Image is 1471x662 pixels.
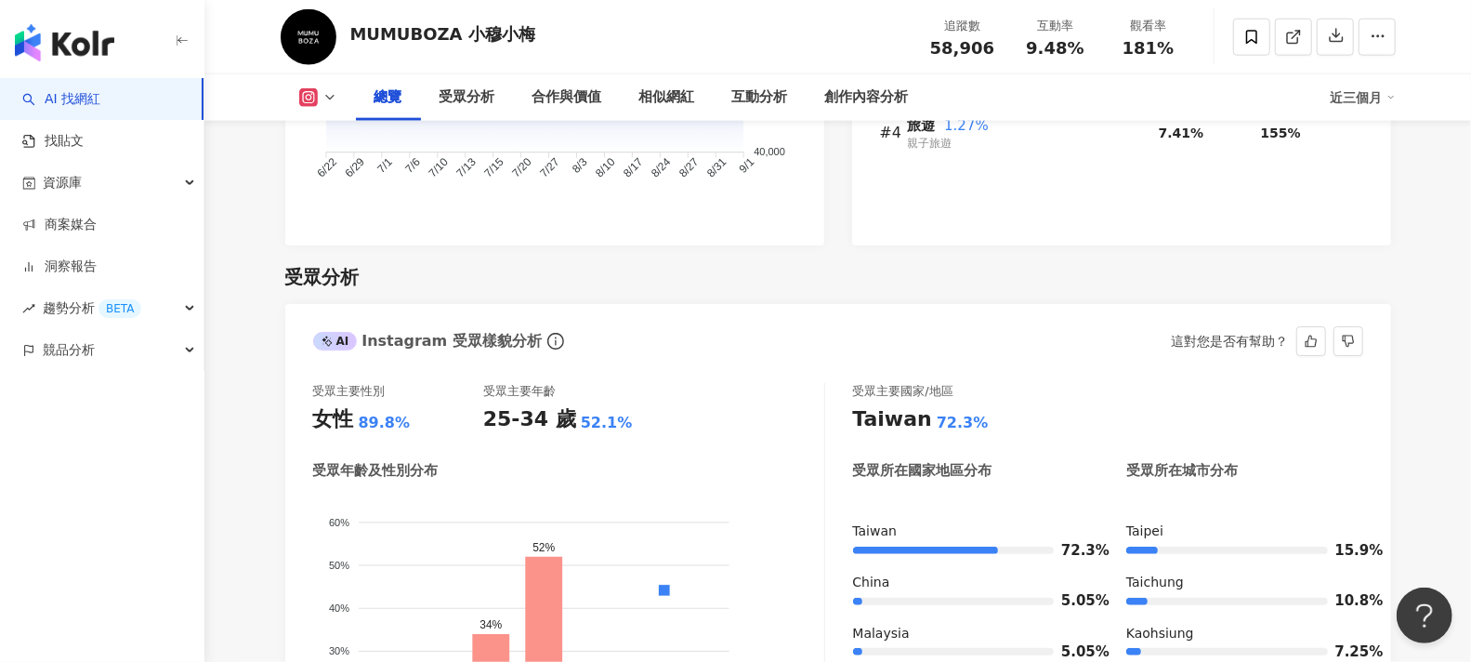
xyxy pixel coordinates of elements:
tspan: 40% [328,602,348,614]
tspan: 7/1 [374,155,395,176]
div: MUMUBOZA 小穆小梅 [350,22,535,46]
div: China [853,574,1090,592]
div: 受眾分析 [285,264,360,290]
span: like [1305,335,1318,348]
div: 近三個月 [1331,83,1396,113]
div: Instagram 受眾樣貌分析 [313,331,542,351]
div: 總覽 [374,86,402,109]
span: 15.9% [1335,544,1363,558]
div: 女性 [313,405,354,434]
tspan: 8/24 [649,155,674,180]
span: 155% [1261,126,1301,140]
a: 商案媒合 [22,216,97,234]
div: 追蹤數 [927,17,998,35]
tspan: 8/27 [676,155,702,180]
a: 洞察報告 [22,258,97,276]
tspan: 7/13 [453,155,479,180]
div: Kaohsiung [1126,625,1363,643]
tspan: 50% [328,560,348,571]
div: 相似網紅 [639,86,695,109]
tspan: 40,000 [754,147,785,158]
div: Taiwan [853,523,1090,541]
tspan: 6/29 [342,155,367,180]
span: 5.05% [1061,645,1089,659]
span: 72.3% [1061,544,1089,558]
div: 受眾所在城市分布 [1126,461,1238,481]
span: 7.41% [1159,126,1204,140]
div: 受眾主要年齡 [483,383,556,400]
div: 受眾分析 [440,86,495,109]
img: KOL Avatar [281,9,336,65]
tspan: 8/3 [569,155,589,176]
span: dislike [1342,335,1355,348]
div: Malaysia [853,625,1090,643]
span: 5.05% [1061,594,1089,608]
div: 創作內容分析 [825,86,909,109]
tspan: 7/15 [481,155,506,180]
span: info-circle [545,330,567,352]
div: AI [313,332,358,351]
tspan: 8/17 [621,155,646,180]
div: Taiwan [853,405,932,434]
div: 受眾所在國家地區分布 [853,461,992,481]
div: 合作與價值 [532,86,602,109]
div: 受眾主要性別 [313,383,386,400]
div: 觀看率 [1113,17,1184,35]
div: 25-34 歲 [483,405,576,434]
tspan: 7/20 [509,155,534,180]
span: 趨勢分析 [43,287,141,329]
div: 52.1% [581,413,633,433]
img: logo [15,24,114,61]
span: 7.25% [1335,645,1363,659]
iframe: Help Scout Beacon - Open [1397,588,1452,643]
tspan: 8/10 [593,155,618,180]
div: #4 [880,121,908,144]
tspan: 9/1 [736,155,756,176]
tspan: 7/27 [537,155,562,180]
div: 互動率 [1020,17,1091,35]
span: 58,906 [930,38,994,58]
span: rise [22,302,35,315]
tspan: 60% [328,517,348,528]
div: Taichung [1126,574,1363,592]
div: 互動分析 [732,86,788,109]
a: 找貼文 [22,132,84,151]
span: 資源庫 [43,162,82,204]
div: 72.3% [937,413,989,433]
div: 受眾年齡及性別分布 [313,461,439,481]
tspan: 7/10 [426,155,451,180]
span: 9.48% [1026,39,1084,58]
div: 這對您是否有幫助？ [1172,334,1289,349]
div: 受眾主要國家/地區 [853,383,953,400]
tspan: 30% [328,646,348,657]
tspan: 7/6 [402,155,423,176]
div: 89.8% [359,413,411,433]
div: BETA [99,299,141,318]
span: 親子旅遊 [908,137,952,150]
span: 181% [1123,39,1175,58]
a: searchAI 找網紅 [22,90,100,109]
span: 10.8% [1335,594,1363,608]
span: 1.27% [944,117,989,134]
span: 競品分析 [43,329,95,371]
tspan: 8/31 [704,155,729,180]
div: Taipei [1126,523,1363,541]
span: 旅遊 [908,117,936,134]
tspan: 6/22 [314,155,339,180]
